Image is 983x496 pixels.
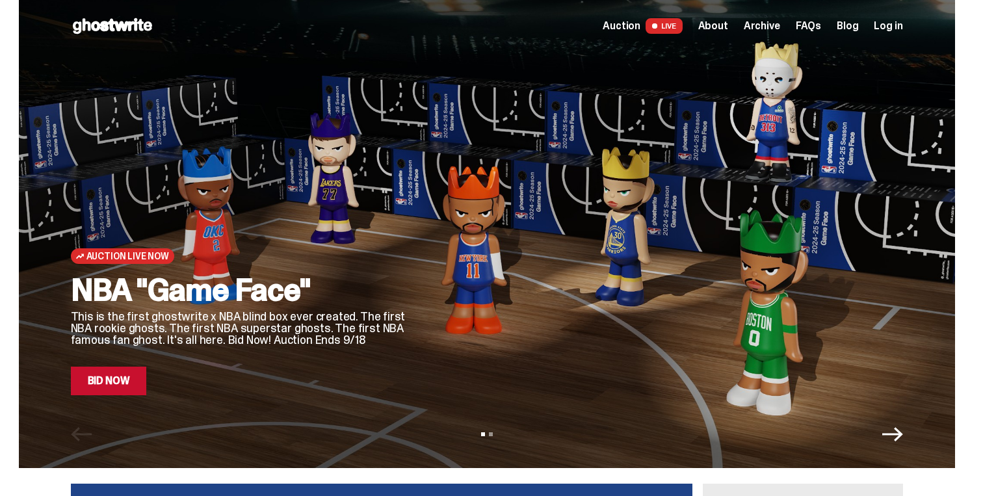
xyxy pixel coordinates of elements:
a: About [698,21,728,31]
a: Log in [874,21,902,31]
span: Auction [603,21,640,31]
button: View slide 1 [481,432,485,436]
button: Next [882,424,903,445]
a: Archive [744,21,780,31]
a: FAQs [796,21,821,31]
a: Auction LIVE [603,18,682,34]
a: Blog [837,21,858,31]
h2: NBA "Game Face" [71,274,409,306]
button: View slide 2 [489,432,493,436]
p: This is the first ghostwrite x NBA blind box ever created. The first NBA rookie ghosts. The first... [71,311,409,346]
a: Bid Now [71,367,147,395]
span: Auction Live Now [86,251,169,261]
span: LIVE [646,18,683,34]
